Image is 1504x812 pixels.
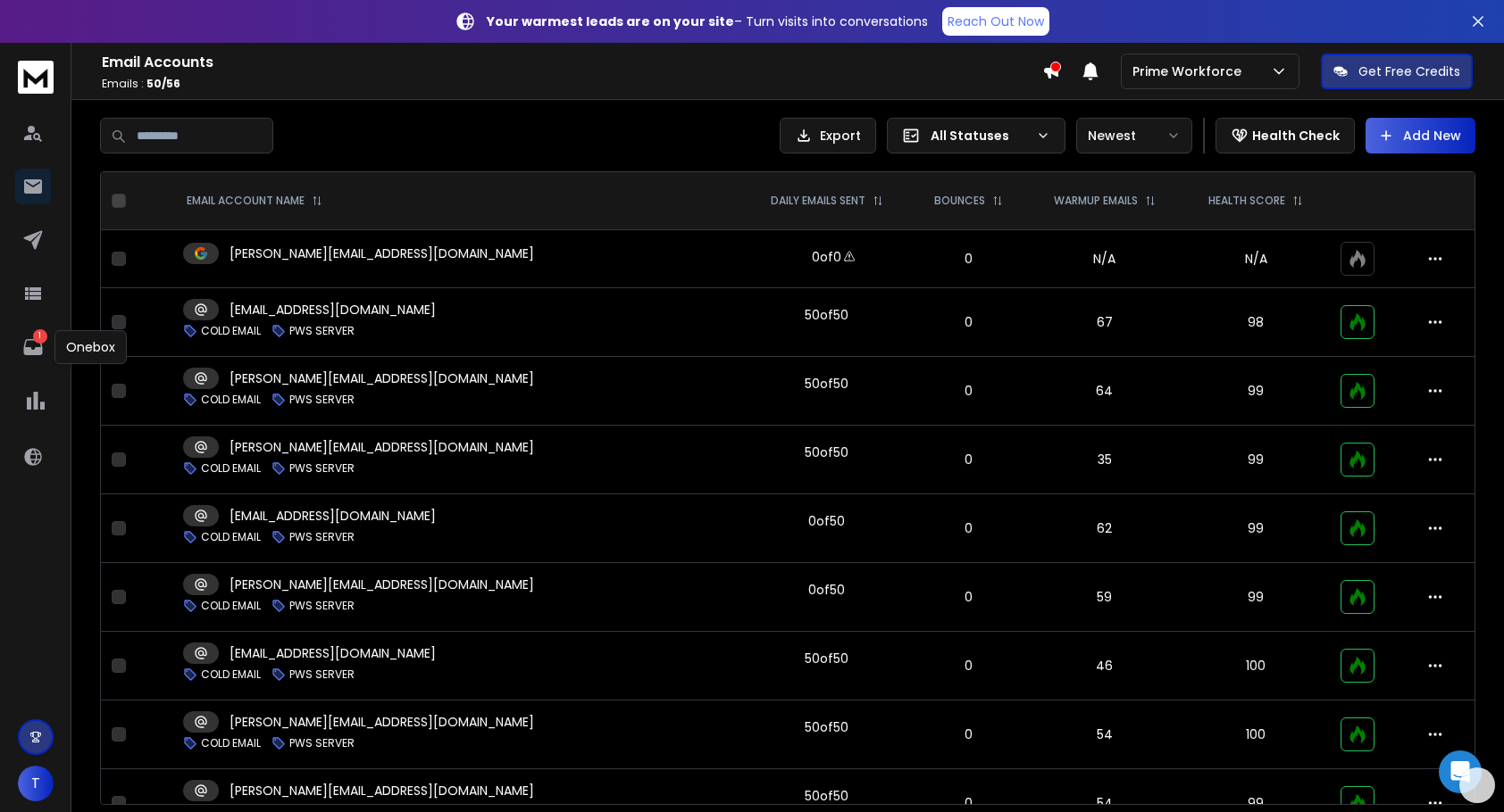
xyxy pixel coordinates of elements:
p: [EMAIL_ADDRESS][DOMAIN_NAME] [230,301,436,319]
p: [PERSON_NAME][EMAIL_ADDRESS][DOMAIN_NAME] [230,782,534,800]
div: 0 of 50 [808,581,845,599]
p: 0 [922,519,1016,537]
p: 0 [922,382,1016,400]
div: 0 of 0 [812,248,841,266]
p: Health Check [1252,127,1340,145]
td: 99 [1182,357,1330,426]
button: Newest [1076,118,1192,153]
p: Get Free Credits [1358,62,1460,80]
p: N/A [1193,250,1319,268]
div: 50 of 50 [805,650,848,667]
td: 67 [1027,288,1182,357]
p: PWS SERVER [289,461,355,476]
button: T [18,766,54,801]
td: 35 [1027,426,1182,494]
td: 100 [1182,700,1330,769]
p: [PERSON_NAME][EMAIL_ADDRESS][DOMAIN_NAME] [230,576,534,593]
p: – Turn visits into conversations [487,12,928,30]
a: 1 [15,329,51,365]
div: Onebox [54,330,127,364]
div: EMAIL ACCOUNT NAME [187,194,322,208]
p: [PERSON_NAME][EMAIL_ADDRESS][DOMAIN_NAME] [230,244,534,262]
td: 62 [1027,494,1182,563]
div: 50 of 50 [805,787,848,805]
td: 64 [1027,357,1182,426]
div: 50 of 50 [805,375,848,393]
button: Export [780,118,876,153]
p: 0 [922,250,1016,268]
p: PWS SERVER [289,736,355,750]
p: 0 [922,588,1016,606]
td: 99 [1182,563,1330,632]
p: WARMUP EMAILS [1054,194,1138,208]
div: 0 of 50 [808,512,845,530]
p: COLD EMAIL [201,461,261,476]
p: [EMAIL_ADDRESS][DOMAIN_NAME] [230,507,436,525]
p: All Statuses [931,127,1029,145]
td: 59 [1027,563,1182,632]
p: 0 [922,725,1016,743]
p: 1 [33,329,47,344]
p: Prime Workforce [1132,62,1249,80]
p: [PERSON_NAME][EMAIL_ADDRESS][DOMAIN_NAME] [230,713,534,731]
td: 98 [1182,288,1330,357]
p: COLD EMAIL [201,324,261,338]
td: 46 [1027,632,1182,700]
p: PWS SERVER [289,324,355,338]
div: 50 of 50 [805,306,848,324]
p: HEALTH SCORE [1208,194,1285,208]
div: 50 of 50 [805,718,848,736]
strong: Your warmest leads are on your site [487,12,734,30]
p: 0 [922,794,1016,812]
p: 0 [922,657,1016,675]
p: COLD EMAIL [201,736,261,750]
td: 99 [1182,494,1330,563]
p: PWS SERVER [289,667,355,682]
p: PWS SERVER [289,599,355,613]
p: DAILY EMAILS SENT [771,194,865,208]
a: Reach Out Now [942,7,1049,36]
button: Add New [1366,118,1475,153]
p: PWS SERVER [289,530,355,544]
img: logo [18,61,54,94]
p: Reach Out Now [948,12,1044,30]
td: 54 [1027,700,1182,769]
p: COLD EMAIL [201,599,261,613]
p: 0 [922,313,1016,331]
span: 50 / 56 [146,76,180,91]
button: Get Free Credits [1321,54,1473,89]
p: PWS SERVER [289,393,355,407]
div: 50 of 50 [805,443,848,461]
p: BOUNCES [934,194,985,208]
p: Emails : [102,77,1042,91]
p: [EMAIL_ADDRESS][DOMAIN_NAME] [230,644,436,662]
p: 0 [922,451,1016,468]
p: COLD EMAIL [201,530,261,544]
p: COLD EMAIL [201,393,261,407]
button: Health Check [1216,118,1355,153]
p: COLD EMAIL [201,667,261,682]
td: 100 [1182,632,1330,700]
td: N/A [1027,230,1182,288]
td: 99 [1182,426,1330,494]
p: [PERSON_NAME][EMAIL_ADDRESS][DOMAIN_NAME] [230,369,534,387]
div: Open Intercom Messenger [1439,750,1482,793]
p: [PERSON_NAME][EMAIL_ADDRESS][DOMAIN_NAME] [230,438,534,456]
h1: Email Accounts [102,52,1042,73]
